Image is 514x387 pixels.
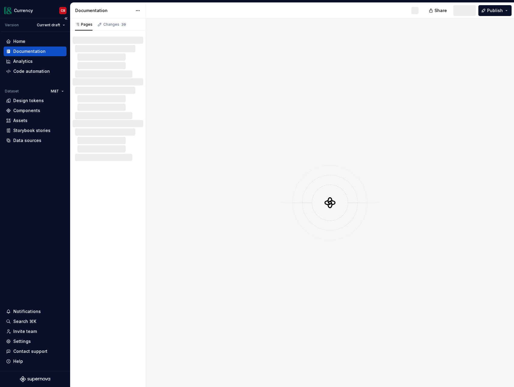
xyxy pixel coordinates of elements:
[13,328,37,334] div: Invite team
[4,136,66,145] a: Data sources
[4,126,66,135] a: Storybook stories
[4,116,66,125] a: Assets
[13,358,23,364] div: Help
[4,327,66,336] a: Invite team
[4,56,66,66] a: Analytics
[4,356,66,366] button: Help
[13,98,44,104] div: Design tokens
[13,127,50,134] div: Storybook stories
[34,21,68,29] button: Current draft
[13,38,25,44] div: Home
[37,23,60,27] span: Current draft
[13,308,41,314] div: Notifications
[4,307,66,316] button: Notifications
[13,58,33,64] div: Analytics
[13,118,27,124] div: Assets
[14,8,33,14] div: Currency
[4,317,66,326] button: Search ⌘K
[478,5,512,16] button: Publish
[4,347,66,356] button: Contact support
[4,7,11,14] img: 77b064d8-59cc-4dbd-8929-60c45737814c.png
[4,66,66,76] a: Code automation
[51,89,59,94] span: M&T
[4,337,66,346] a: Settings
[62,14,70,23] button: Collapse sidebar
[4,37,66,46] a: Home
[48,87,66,95] button: M&T
[61,8,65,13] div: CB
[4,96,66,105] a: Design tokens
[13,48,46,54] div: Documentation
[4,106,66,115] a: Components
[487,8,503,14] span: Publish
[75,22,92,27] div: Pages
[1,4,69,17] button: CurrencyCB
[13,137,41,144] div: Data sources
[4,47,66,56] a: Documentation
[13,68,50,74] div: Code automation
[426,5,451,16] button: Share
[435,8,447,14] span: Share
[5,23,19,27] div: Version
[121,22,127,27] span: 39
[13,338,31,344] div: Settings
[20,376,50,382] svg: Supernova Logo
[13,108,40,114] div: Components
[5,89,19,94] div: Dataset
[103,22,127,27] div: Changes
[13,318,36,324] div: Search ⌘K
[75,8,132,14] div: Documentation
[13,348,47,354] div: Contact support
